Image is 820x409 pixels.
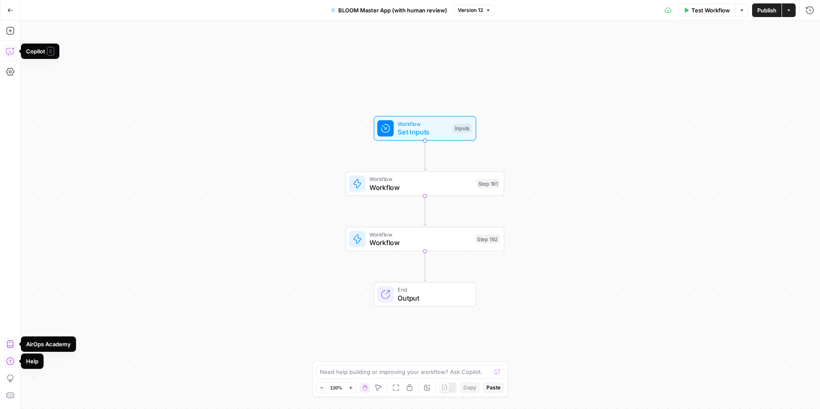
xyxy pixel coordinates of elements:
[26,340,71,348] div: AirOps Academy
[752,3,782,17] button: Publish
[454,5,495,16] button: Version 12
[338,6,447,15] span: BLOOM Master App (with human review)
[398,127,448,137] span: Set Inputs
[47,47,54,56] span: C
[678,3,735,17] button: Test Workflow
[423,251,426,281] g: Edge from step_192 to end
[757,6,776,15] span: Publish
[458,6,483,14] span: Version 12
[476,179,500,188] div: Step 191
[325,3,452,17] button: BLOOM Master App (with human review)
[346,171,504,196] div: WorkflowWorkflowStep 191
[486,384,501,391] span: Paste
[483,382,504,393] button: Paste
[369,182,472,193] span: Workflow
[369,175,472,183] span: Workflow
[369,230,471,238] span: Workflow
[691,6,730,15] span: Test Workflow
[369,237,471,248] span: Workflow
[398,293,467,303] span: Output
[346,282,504,307] div: EndOutput
[398,286,467,294] span: End
[423,140,426,170] g: Edge from start to step_191
[346,116,504,141] div: WorkflowSet InputsInputs
[330,384,342,391] span: 120%
[475,234,500,244] div: Step 192
[423,196,426,226] g: Edge from step_191 to step_192
[26,357,38,365] div: Help
[26,47,54,56] div: Copilot
[453,124,471,133] div: Inputs
[398,120,448,128] span: Workflow
[346,227,504,251] div: WorkflowWorkflowStep 192
[463,384,476,391] span: Copy
[460,382,480,393] button: Copy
